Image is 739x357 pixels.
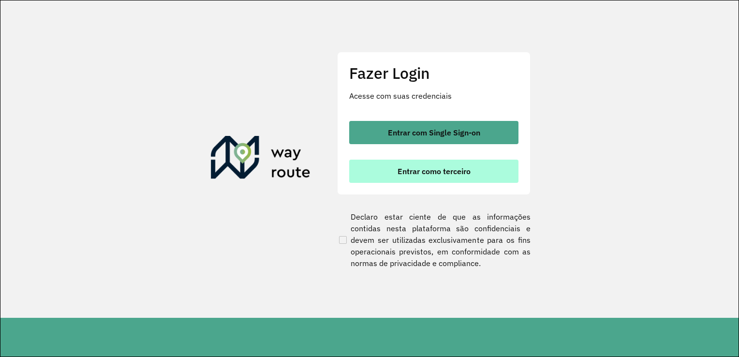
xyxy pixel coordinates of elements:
[349,121,518,144] button: button
[211,136,310,182] img: Roteirizador AmbevTech
[349,160,518,183] button: button
[349,90,518,102] p: Acesse com suas credenciais
[398,167,471,175] span: Entrar como terceiro
[349,64,518,82] h2: Fazer Login
[388,129,480,136] span: Entrar com Single Sign-on
[337,211,531,269] label: Declaro estar ciente de que as informações contidas nesta plataforma são confidenciais e devem se...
